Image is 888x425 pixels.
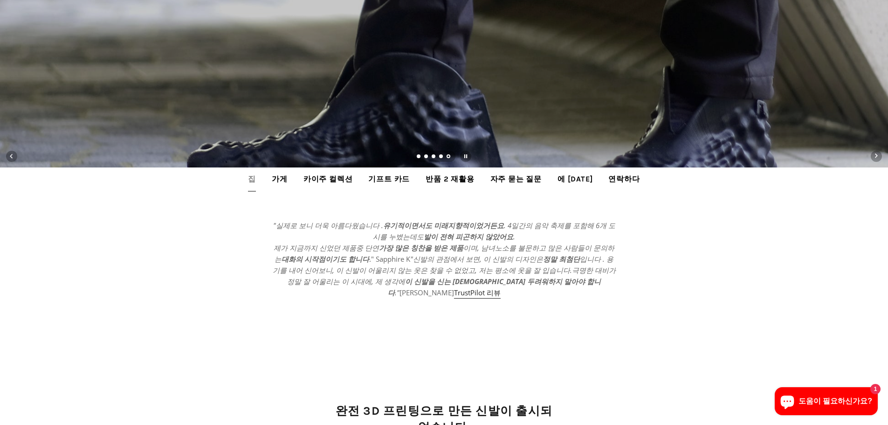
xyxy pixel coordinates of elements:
[439,155,444,160] a: Load slide 4
[454,288,501,297] font: TrustPilot 리뷰
[424,155,429,160] a: Load slide 2
[383,221,504,230] font: 유기적이면서도 미래지향적이었거든요
[356,243,379,252] font: 중 단연
[432,155,436,160] a: Load slide 3
[424,232,513,241] font: 발이 전혀 피곤하지 않았어요
[417,155,421,160] a: Load slide 1
[265,167,295,191] a: 가게
[296,167,360,191] a: 카이주 컬렉션
[241,167,263,191] a: 집
[248,174,256,183] font: 집
[388,277,601,297] font: 이 신발을 신는 [DEMOGRAPHIC_DATA] 두려워하지 말아야 합니다
[543,254,580,264] font: 정말 최첨단
[426,174,474,183] font: 반품 2 재활용
[274,243,356,252] font: 제가 지금까지 신었던 제품
[447,155,451,160] a: Slide 5, current
[551,167,599,191] a: 에 [DATE]
[361,167,417,191] a: 기프트 카드
[601,167,647,191] a: 연락하다
[490,174,542,183] font: 자주 묻는 질문
[273,221,383,230] font: "실제로 보니 더욱 아름다웠습니다 .
[272,174,288,183] font: 가게
[454,288,501,299] a: TrustPilot 리뷰
[866,146,887,167] button: 다음 슬라이드
[395,288,399,297] font: ."
[410,254,543,264] font: "신발의 관점에서 보면, 이 신발의 디자인은
[287,265,616,286] font: 극명한 대비가 정말 잘 어울리는 이 시대에, 제 생각에
[608,174,640,183] font: 연락하다
[368,174,410,183] font: 기프트 카드
[1,146,22,167] button: 이전 슬라이드
[379,243,463,252] font: 가장 많은 칭찬을 받은 제품
[483,167,549,191] a: 자주 묻는 질문
[303,174,353,183] font: 카이주 컬렉션
[513,232,515,241] font: .
[369,254,410,264] font: ." Sapphire K
[558,174,592,183] font: 에 [DATE]
[399,288,454,297] font: [PERSON_NAME]
[772,387,881,418] inbox-online-store-chat: Shopify 온라인 스토어 채팅
[455,146,476,167] button: 슬라이드쇼 일시 정지
[282,254,369,264] font: 대화의 시작점이기도 합니다
[419,167,481,191] a: 반품 2 재활용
